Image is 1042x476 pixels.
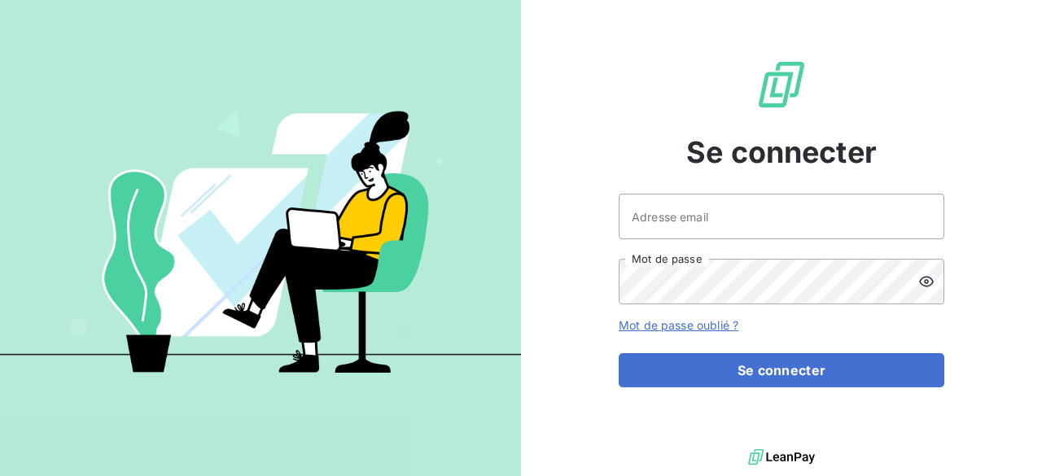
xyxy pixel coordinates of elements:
input: placeholder [619,194,944,239]
a: Mot de passe oublié ? [619,318,738,332]
img: Logo LeanPay [755,59,808,111]
img: logo [748,445,815,469]
button: Se connecter [619,353,944,387]
span: Se connecter [686,130,877,174]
